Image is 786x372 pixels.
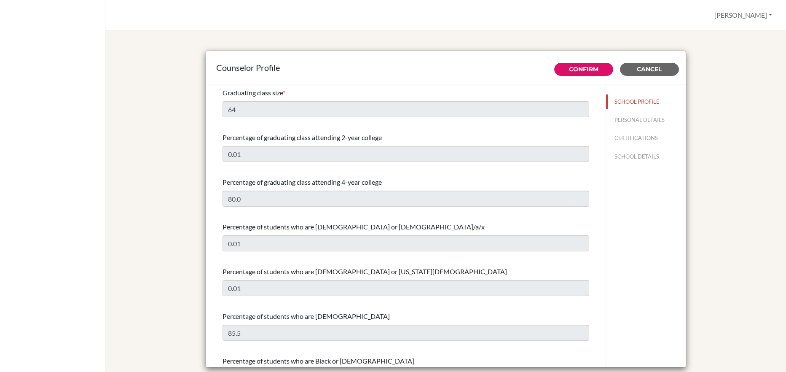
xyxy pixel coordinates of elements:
span: Percentage of students who are Black or [DEMOGRAPHIC_DATA] [223,357,414,365]
span: Percentage of students who are [DEMOGRAPHIC_DATA] or [US_STATE][DEMOGRAPHIC_DATA] [223,267,507,275]
button: [PERSON_NAME] [711,7,776,23]
span: Percentage of graduating class attending 4-year college [223,178,382,186]
span: Graduating class size [223,89,283,97]
button: CERTIFICATIONS [606,131,686,146]
span: Percentage of graduating class attending 2-year college [223,133,382,141]
button: SCHOOL PROFILE [606,94,686,109]
button: PERSONAL DETAILS [606,113,686,127]
div: Counselor Profile [216,61,676,74]
button: SCHOOL DETAILS [606,149,686,164]
span: Percentage of students who are [DEMOGRAPHIC_DATA] or [DEMOGRAPHIC_DATA]/a/x [223,223,485,231]
span: Percentage of students who are [DEMOGRAPHIC_DATA] [223,312,390,320]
